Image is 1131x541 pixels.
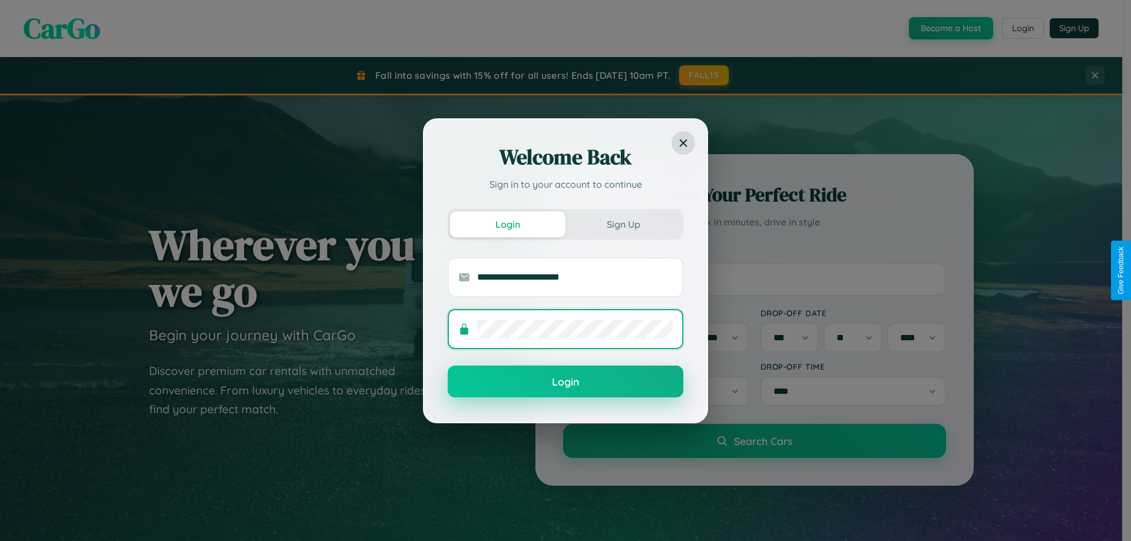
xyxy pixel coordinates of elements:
button: Login [450,211,565,237]
h2: Welcome Back [448,143,683,171]
button: Sign Up [565,211,681,237]
div: Give Feedback [1117,247,1125,294]
button: Login [448,366,683,397]
p: Sign in to your account to continue [448,177,683,191]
